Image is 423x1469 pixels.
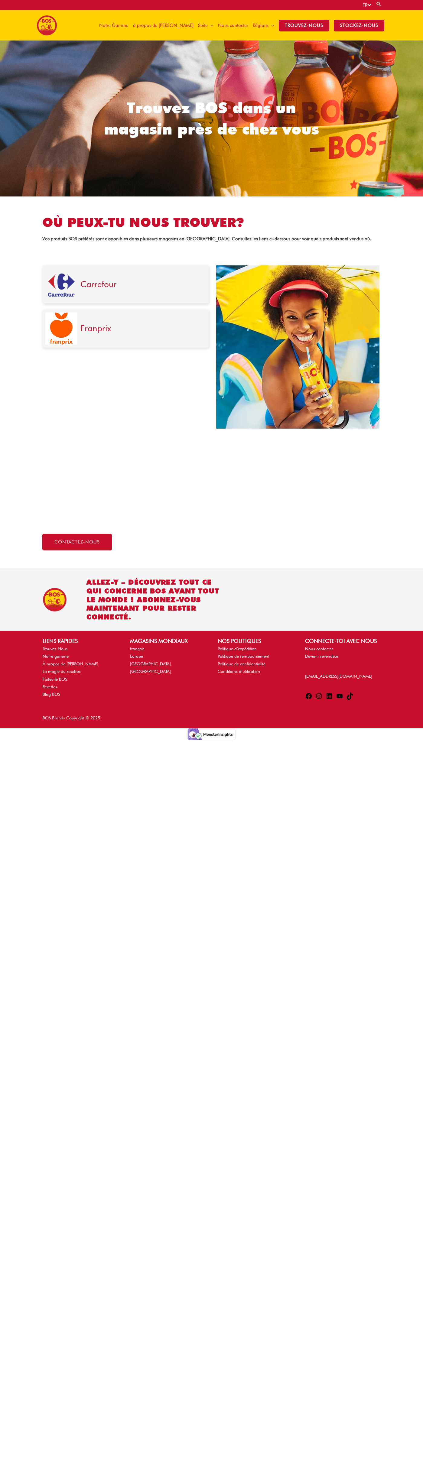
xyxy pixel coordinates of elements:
[43,669,81,674] a: La magie du rooibos
[130,645,205,676] nav: MAGASINS MONDIAUX
[218,661,265,666] a: Politique de confidentialité
[279,20,329,31] span: TROUVEZ-NOUS
[43,692,60,697] a: Blog BOS
[42,534,112,550] a: Contactez-nous
[43,645,118,698] nav: LIENS RAPIDES
[42,215,381,231] h2: OÙ PEUX-TU NOUS TROUVER?
[218,669,260,674] a: Conditions d’utilisation
[43,637,118,645] h2: LIENS RAPIDES
[198,16,208,34] span: Suite
[91,97,332,140] h1: Trouvez BOS dans un magasin près de chez vous
[43,661,98,666] a: À propos de [PERSON_NAME]
[305,646,333,651] a: Nous contacter
[216,10,250,41] a: Nous contacter
[80,279,116,289] a: Carrefour
[187,728,236,740] img: Verified by MonsterInsights
[250,10,276,41] a: Régions
[43,646,68,651] a: Trouvez-Nous
[363,2,371,8] a: FR
[99,16,129,34] span: Notre Gamme
[92,10,386,41] nav: Site Navigation
[86,578,224,621] h2: Allez-y – découvrez tout ce qui concerne BOS avant tout le monde ! Abonnez-vous maintenant pour r...
[218,654,269,659] a: Politique de remboursement
[216,265,379,429] img: TB_20170504_BOS_3250_CMYK-2
[133,16,194,34] span: à propos de [PERSON_NAME]
[305,674,372,679] a: [EMAIL_ADDRESS][DOMAIN_NAME]
[253,16,268,34] span: Régions
[376,1,382,7] a: Search button
[130,654,143,659] a: Europe
[218,646,257,651] a: Politique d’expédition
[37,714,212,722] div: BOS Brands Copyright © 2025
[43,677,67,682] a: Faites-le BOS
[43,588,67,612] img: BOS Ice Tea
[218,637,293,645] h2: NOS POLITIQUES
[276,10,331,41] a: TROUVEZ-NOUS
[43,654,69,659] a: Notre gamme
[130,646,145,651] a: français
[97,10,131,41] a: Notre Gamme
[334,20,384,31] span: stockez-nous
[80,323,111,333] a: Franprix
[305,637,380,645] h2: Connecte-toi avec nous
[130,669,171,674] a: [GEOGRAPHIC_DATA]
[54,540,100,544] span: Contactez-nous
[218,16,248,34] span: Nous contacter
[130,661,171,666] a: [GEOGRAPHIC_DATA]
[305,645,380,660] nav: Connecte-toi avec nous
[331,10,386,41] a: stockez-nous
[131,10,196,41] a: à propos de [PERSON_NAME]
[37,15,57,36] img: BOS logo finals-200px
[305,654,339,659] a: Devenir revendeur
[218,645,293,676] nav: NOS POLITIQUES
[196,10,216,41] a: Suite
[42,509,241,519] h3: Contactez-nous dès [DATE] !
[130,637,205,645] h2: MAGASINS MONDIAUX
[43,684,57,689] a: Recettes
[42,237,381,241] p: Vos produits BOS préférés sont disponibles dans plusieurs magasins en [GEOGRAPHIC_DATA]. Consulte...
[42,471,381,503] h2: Vous ne trouvez pas BOS en magasin près de chez vous ?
